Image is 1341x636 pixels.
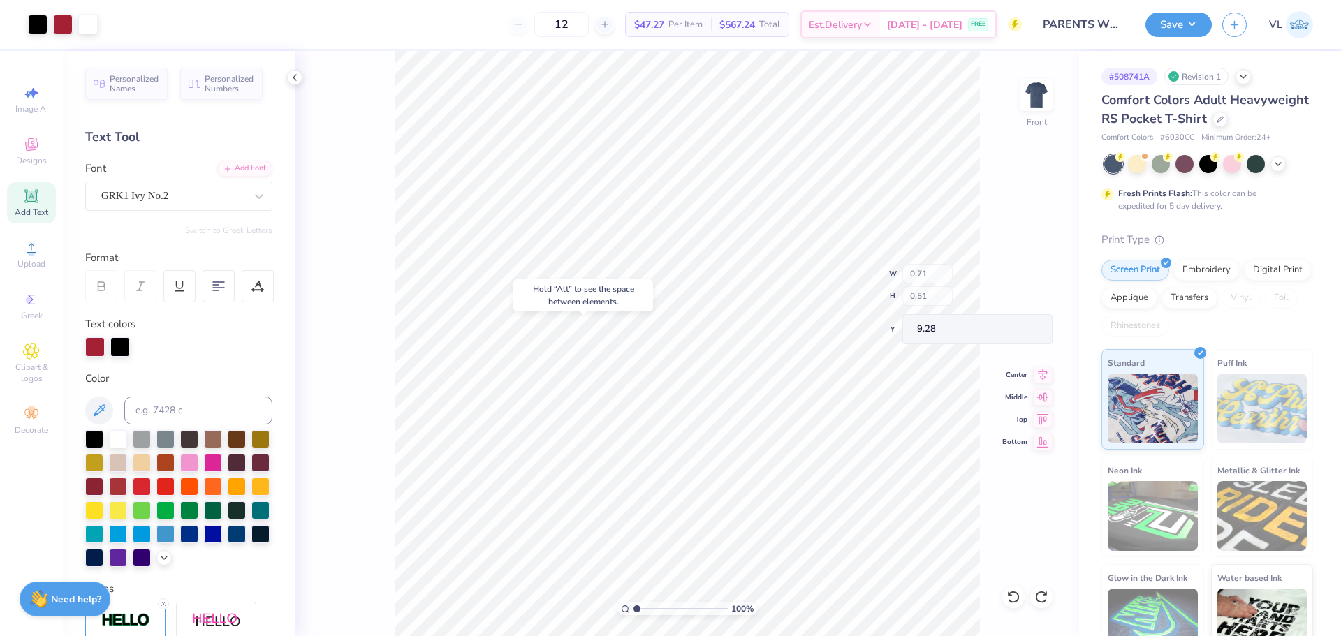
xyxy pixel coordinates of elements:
[1118,187,1290,212] div: This color can be expedited for 5 day delivery.
[1201,132,1271,144] span: Minimum Order: 24 +
[971,20,985,29] span: FREE
[887,17,962,32] span: [DATE] - [DATE]
[1222,288,1261,309] div: Vinyl
[1217,481,1307,551] img: Metallic & Glitter Ink
[1101,91,1309,127] span: Comfort Colors Adult Heavyweight RS Pocket T-Shirt
[1027,116,1047,128] div: Front
[17,258,45,269] span: Upload
[1286,11,1313,38] img: Vincent Lloyd Laurel
[217,161,272,177] div: Add Font
[1101,288,1157,309] div: Applique
[15,207,48,218] span: Add Text
[15,424,48,436] span: Decorate
[16,155,47,166] span: Designs
[1244,260,1312,281] div: Digital Print
[731,602,754,615] span: 100 %
[759,17,780,32] span: Total
[534,12,589,37] input: – –
[85,371,272,387] div: Color
[85,581,272,597] div: Styles
[1101,232,1313,248] div: Print Type
[85,316,135,332] label: Text colors
[719,17,755,32] span: $567.24
[110,74,159,94] span: Personalized Names
[1002,392,1027,402] span: Middle
[1217,463,1300,478] span: Metallic & Glitter Ink
[1101,260,1169,281] div: Screen Print
[1108,481,1198,551] img: Neon Ink
[85,161,106,177] label: Font
[1160,132,1194,144] span: # 6030CC
[124,397,272,424] input: e.g. 7428 c
[1002,370,1027,380] span: Center
[85,250,274,266] div: Format
[192,612,241,630] img: Shadow
[1101,68,1157,85] div: # 508741A
[1269,11,1313,38] a: VL
[1101,316,1169,337] div: Rhinestones
[7,362,56,384] span: Clipart & logos
[21,310,43,321] span: Greek
[809,17,862,32] span: Est. Delivery
[1164,68,1229,85] div: Revision 1
[1269,17,1282,33] span: VL
[1023,81,1050,109] img: Front
[1145,13,1212,37] button: Save
[513,279,653,311] div: Hold “Alt” to see the space between elements.
[1108,463,1142,478] span: Neon Ink
[185,225,272,236] button: Switch to Greek Letters
[1002,415,1027,424] span: Top
[1002,437,1027,447] span: Bottom
[1162,288,1217,309] div: Transfers
[51,593,101,606] strong: Need help?
[1217,355,1247,370] span: Puff Ink
[205,74,254,94] span: Personalized Numbers
[1217,374,1307,443] img: Puff Ink
[15,103,48,114] span: Image AI
[668,17,703,32] span: Per Item
[1265,288,1298,309] div: Foil
[1108,355,1145,370] span: Standard
[1032,10,1135,38] input: Untitled Design
[1173,260,1240,281] div: Embroidery
[1217,570,1282,585] span: Water based Ink
[85,128,272,147] div: Text Tool
[101,612,150,628] img: Stroke
[1101,132,1153,144] span: Comfort Colors
[634,17,664,32] span: $47.27
[1108,374,1198,443] img: Standard
[1118,188,1192,199] strong: Fresh Prints Flash:
[1108,570,1187,585] span: Glow in the Dark Ink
